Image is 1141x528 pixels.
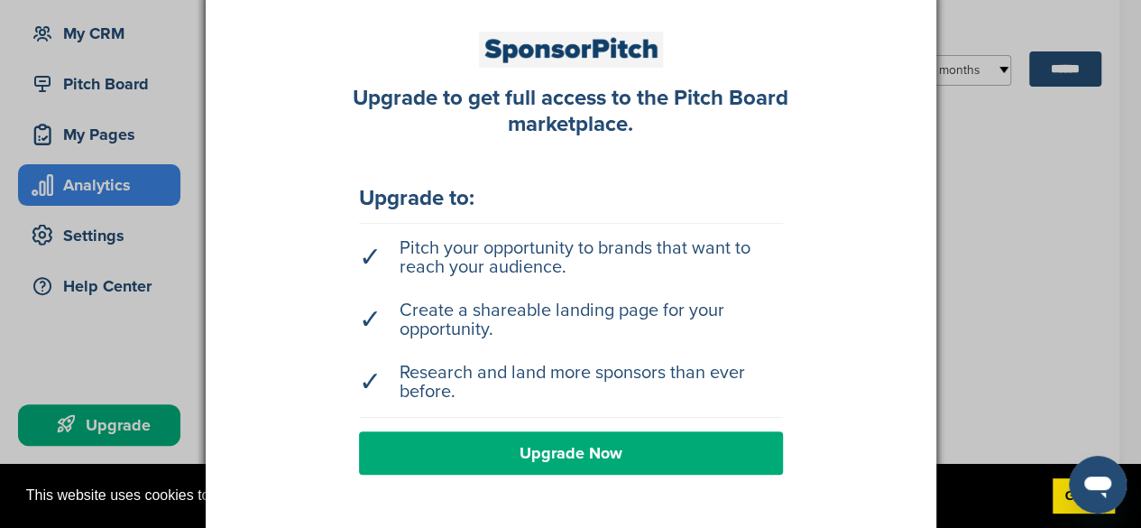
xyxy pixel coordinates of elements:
a: Upgrade Now [359,431,783,475]
span: ✓ [359,373,382,392]
div: Upgrade to: [359,188,783,209]
span: ✓ [359,310,382,329]
li: Pitch your opportunity to brands that want to reach your audience. [359,230,783,286]
span: This website uses cookies to improve your experience. By using the site, you agree and provide co... [26,482,1038,509]
div: Upgrade to get full access to the Pitch Board marketplace. [332,86,810,138]
li: Create a shareable landing page for your opportunity. [359,292,783,348]
iframe: Button to launch messaging window [1069,456,1127,514]
span: ✓ [359,248,382,267]
a: dismiss cookie message [1053,478,1115,514]
li: Research and land more sponsors than ever before. [359,355,783,411]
